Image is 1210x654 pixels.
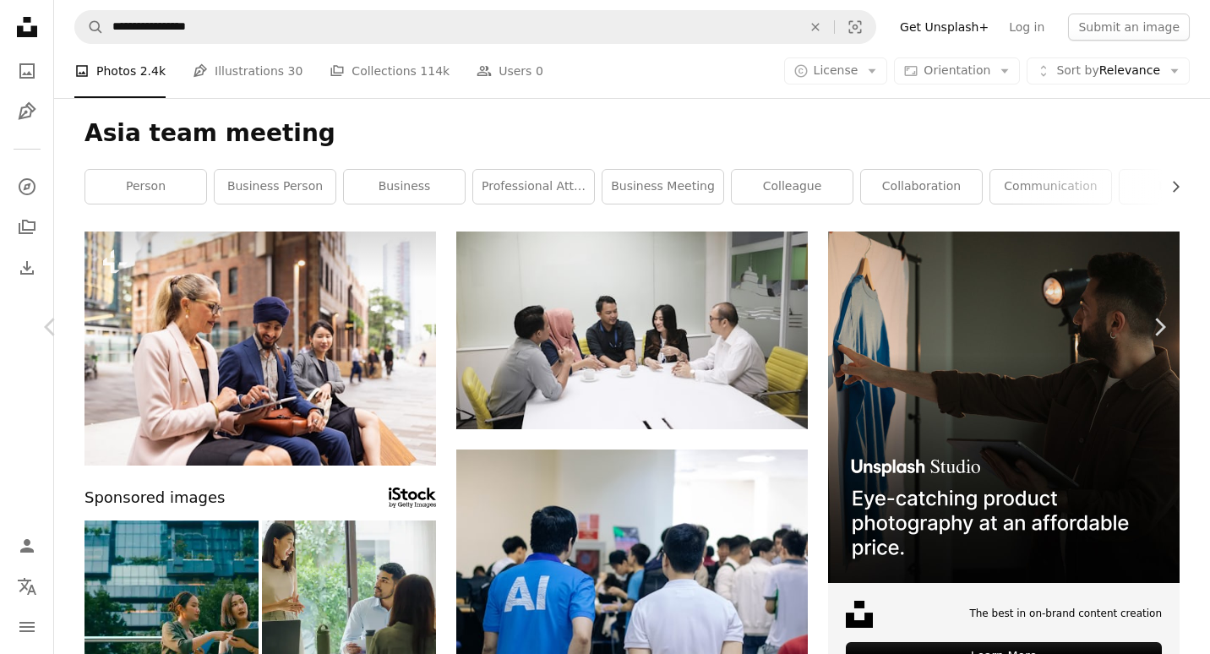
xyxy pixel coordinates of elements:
button: Visual search [835,11,875,43]
img: a group of people sitting around a white table [456,232,808,429]
a: Log in [999,14,1055,41]
a: Illustrations 30 [193,44,302,98]
a: Illustrations [10,95,44,128]
a: Explore [10,170,44,204]
h1: Asia team meeting [84,118,1180,149]
a: Get Unsplash+ [890,14,999,41]
span: Sort by [1056,63,1098,77]
span: Sponsored images [84,486,225,510]
span: 114k [420,62,450,80]
img: file-1631678316303-ed18b8b5cb9cimage [846,601,873,628]
a: Photos [10,54,44,88]
span: 30 [288,62,303,80]
button: Language [10,570,44,603]
span: Orientation [924,63,990,77]
a: colleague [732,170,853,204]
img: file-1715714098234-25b8b4e9d8faimage [828,232,1180,583]
a: business meeting [602,170,723,204]
button: Orientation [894,57,1020,84]
a: Next [1109,246,1210,408]
form: Find visuals sitewide [74,10,876,44]
button: Submit an image [1068,14,1190,41]
button: Search Unsplash [75,11,104,43]
a: business person [215,170,335,204]
a: communication [990,170,1111,204]
a: Three business professionals engage in conversation and share insights outdoors in Sydney's finan... [84,341,436,356]
span: License [814,63,858,77]
button: Sort byRelevance [1027,57,1190,84]
a: Collections 114k [330,44,450,98]
span: Relevance [1056,63,1160,79]
a: man in white and blue crew neck t-shirt standing in front of people [456,559,808,574]
a: Collections [10,210,44,244]
button: scroll list to the right [1160,170,1180,204]
a: Users 0 [477,44,543,98]
button: License [784,57,888,84]
span: 0 [536,62,543,80]
a: collaboration [861,170,982,204]
a: business [344,170,465,204]
button: Clear [797,11,834,43]
a: person [85,170,206,204]
span: The best in on-brand content creation [969,607,1162,621]
img: Three business professionals engage in conversation and share insights outdoors in Sydney's finan... [84,232,436,466]
button: Menu [10,610,44,644]
a: Log in / Sign up [10,529,44,563]
a: professional attire [473,170,594,204]
a: a group of people sitting around a white table [456,322,808,337]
